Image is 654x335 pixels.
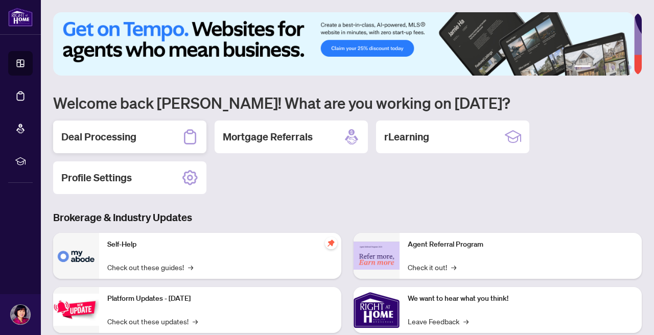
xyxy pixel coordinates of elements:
button: 2 [595,65,599,69]
h2: Profile Settings [61,171,132,185]
p: Self-Help [107,239,333,250]
button: 1 [574,65,591,69]
img: Platform Updates - July 21, 2025 [53,294,99,326]
img: We want to hear what you think! [354,287,400,333]
a: Check out these updates!→ [107,316,198,327]
h2: rLearning [384,130,429,144]
p: Platform Updates - [DATE] [107,293,333,304]
a: Check it out!→ [408,261,456,273]
img: Agent Referral Program [354,242,400,270]
span: → [193,316,198,327]
p: Agent Referral Program [408,239,634,250]
img: Self-Help [53,233,99,279]
span: → [451,261,456,273]
span: → [463,316,469,327]
h2: Deal Processing [61,130,136,144]
a: Leave Feedback→ [408,316,469,327]
h2: Mortgage Referrals [223,130,313,144]
img: logo [8,8,33,27]
img: Slide 0 [53,12,634,76]
button: 6 [627,65,632,69]
button: Open asap [613,299,644,330]
p: We want to hear what you think! [408,293,634,304]
h3: Brokerage & Industry Updates [53,210,642,225]
h1: Welcome back [PERSON_NAME]! What are you working on [DATE]? [53,93,642,112]
span: pushpin [325,237,337,249]
span: → [188,261,193,273]
a: Check out these guides!→ [107,261,193,273]
button: 5 [619,65,623,69]
button: 3 [603,65,607,69]
img: Profile Icon [11,305,30,324]
button: 4 [611,65,615,69]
